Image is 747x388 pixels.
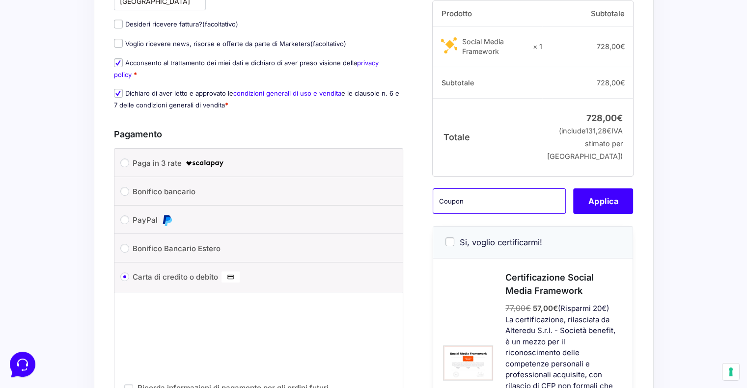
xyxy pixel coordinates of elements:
[133,184,382,199] label: Bonifico bancario
[114,89,123,98] input: Dichiaro di aver letto e approvato lecondizioni generali di uso e venditae le clausole n. 6 e 7 d...
[505,303,531,313] span: 77,00
[114,20,238,28] label: Desideri ricevere fattura?
[87,39,181,47] a: [DEMOGRAPHIC_DATA] tutto
[133,156,382,171] label: Paga in 3 rate
[722,363,739,380] button: Le tue preferenze relative al consenso per le tecnologie di tracciamento
[114,58,123,67] input: Acconsento al trattamento dei miei dati e dichiaro di aver preso visione dellaprivacy policy
[460,237,542,247] span: Si, voglio certificarmi!
[105,161,181,169] a: Apri Centro Assistenza
[202,20,238,28] span: (facoltativo)
[114,59,379,78] label: Acconsento al trattamento dei miei dati e dichiaro di aver preso visione della
[553,304,558,313] span: €
[20,56,31,68] img: dark
[542,0,634,26] th: Subtotale
[617,113,623,123] span: €
[573,188,633,214] button: Applica
[441,37,457,53] img: Social Media Framework
[233,89,341,97] a: condizioni generali di uso e vendita
[16,94,35,113] img: dark
[433,0,542,26] th: Prodotto
[22,182,161,192] input: Cerca un articolo...
[133,213,382,228] label: PayPal
[185,157,224,169] img: scalapay-logo-black.png
[526,303,531,313] span: €
[462,37,526,56] div: Social Media Framework
[596,42,625,51] bdi: 728,00
[85,311,111,320] p: Messaggi
[16,63,28,75] img: dark
[114,128,404,141] h3: Pagamento
[41,55,148,65] span: Marketers
[607,127,611,135] span: €
[596,78,625,86] bdi: 728,00
[161,214,173,226] img: PayPal
[41,67,148,77] p: Tu: Inoltre ho notato che inserendo il codice sconto riservato agli utenti Pro mi viene restituit...
[16,161,77,169] span: Trova una risposta
[133,270,382,285] label: Carta di credito o debito
[533,42,542,52] strong: × 1
[12,89,185,118] a: [PERSON_NAME]Ciao 🙂 Se hai qualche domanda siamo qui per aiutarti!3 gg fa
[68,298,129,320] button: Messaggi
[23,63,35,75] img: dark
[8,298,68,320] button: Home
[29,311,46,320] p: Home
[533,304,558,313] span: 57,00
[8,8,165,24] h2: Ciao da Marketers 👋
[433,67,542,99] th: Subtotale
[41,93,156,103] span: [PERSON_NAME]
[128,298,189,320] button: Aiuto
[41,104,156,114] p: Ciao 🙂 Se hai qualche domanda siamo qui per aiutarti!
[114,59,379,78] a: privacy policy
[445,237,454,246] input: Si, voglio certificarmi!
[12,51,185,80] a: MarketersTu:Inoltre ho notato che inserendo il codice sconto riservato agli utenti Pro mi viene r...
[16,39,83,47] span: Le tue conversazioni
[154,55,181,64] p: 44 min fa
[8,350,37,379] iframe: Customerly Messenger Launcher
[133,241,382,256] label: Bonifico Bancario Estero
[16,122,181,142] button: Inizia una conversazione
[620,42,625,51] span: €
[221,271,240,283] img: Carta di credito o debito
[586,113,623,123] bdi: 728,00
[114,40,346,48] label: Voglio ricevere news, risorse e offerte da parte di Marketers
[310,40,346,48] span: (facoltativo)
[64,128,145,136] span: Inizia una conversazione
[505,272,594,296] span: Certificazione Social Media Framework
[114,39,123,48] input: Voglio ricevere news, risorse e offerte da parte di Marketers(facoltativo)
[151,311,166,320] p: Aiuto
[433,345,493,381] img: badge-300x212.png
[547,127,623,160] small: (include IVA stimato per [GEOGRAPHIC_DATA])
[620,78,625,86] span: €
[433,188,566,214] input: Coupon
[122,300,391,376] iframe: Casella di inserimento pagamento sicuro con carta
[114,20,123,28] input: Desideri ricevere fattura?(facoltativo)
[433,98,542,176] th: Totale
[585,127,611,135] span: 131,28
[114,89,399,108] label: Dichiaro di aver letto e approvato le e le clausole n. 6 e 7 delle condizioni generali di vendita
[162,93,181,102] p: 3 gg fa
